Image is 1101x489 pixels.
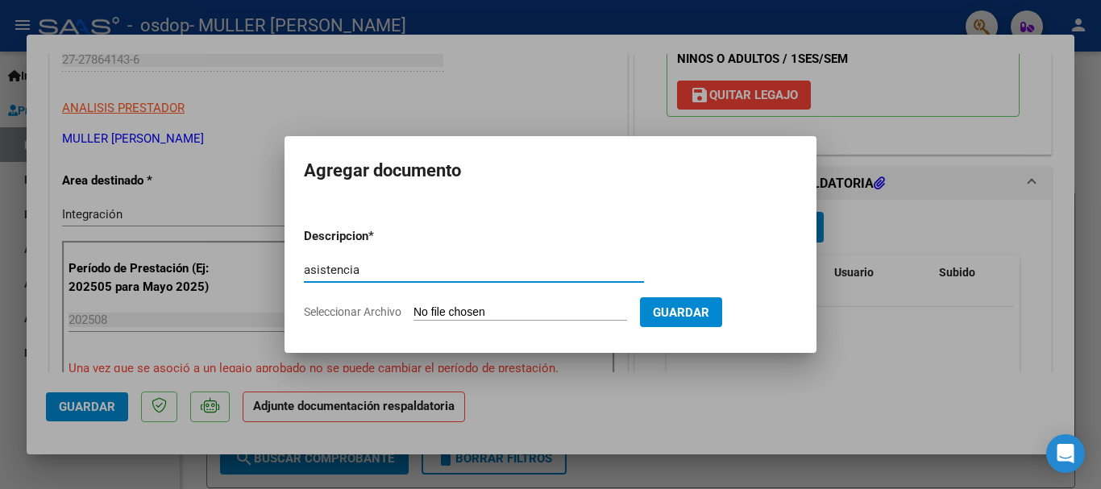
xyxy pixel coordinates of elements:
span: Guardar [653,305,709,320]
h2: Agregar documento [304,155,797,186]
div: Open Intercom Messenger [1046,434,1085,473]
p: Descripcion [304,227,452,246]
button: Guardar [640,297,722,327]
span: Seleccionar Archivo [304,305,401,318]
